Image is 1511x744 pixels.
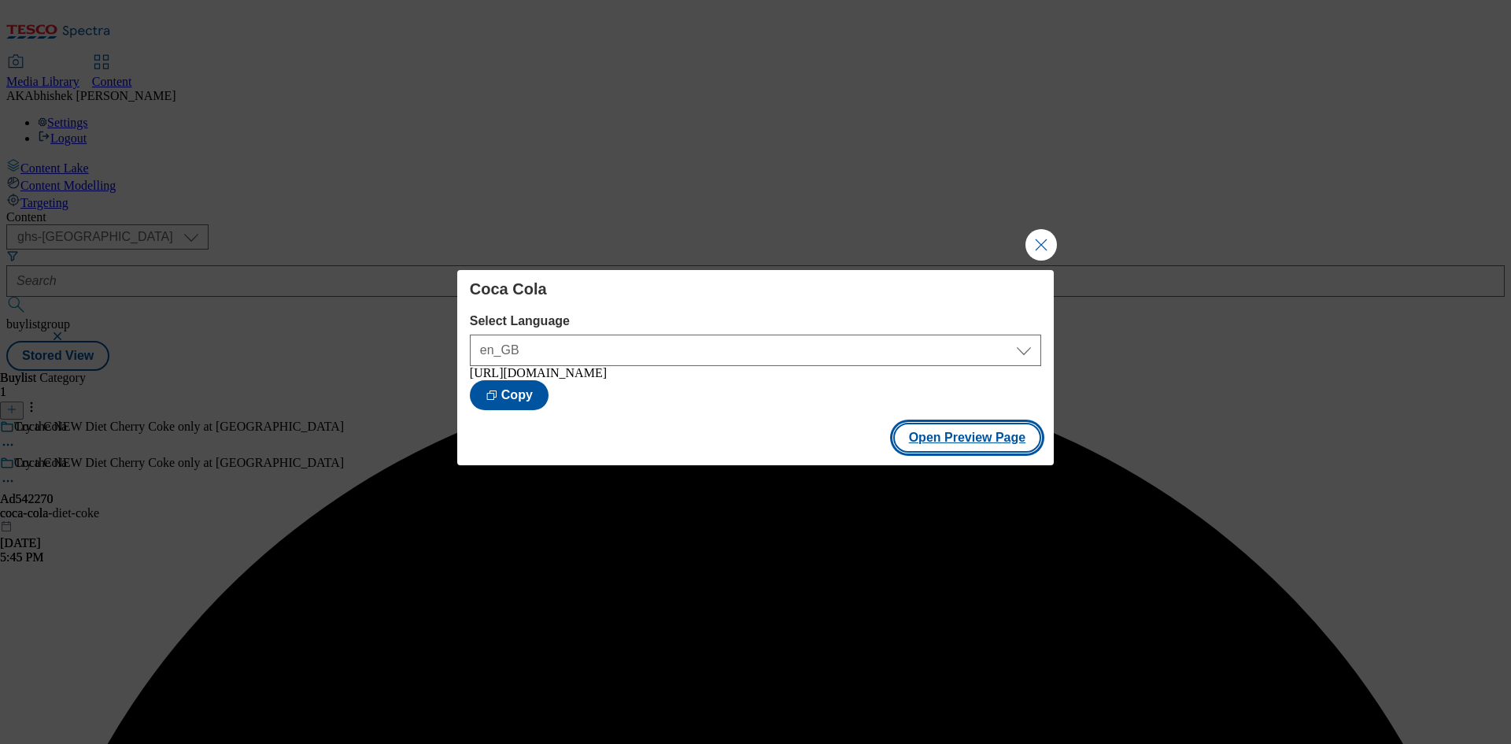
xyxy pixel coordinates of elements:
[470,279,1041,298] h4: Coca Cola
[457,270,1054,465] div: Modal
[893,423,1042,453] button: Open Preview Page
[470,366,1041,380] div: [URL][DOMAIN_NAME]
[1025,229,1057,261] button: Close Modal
[470,380,549,410] button: Copy
[470,314,1041,328] label: Select Language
